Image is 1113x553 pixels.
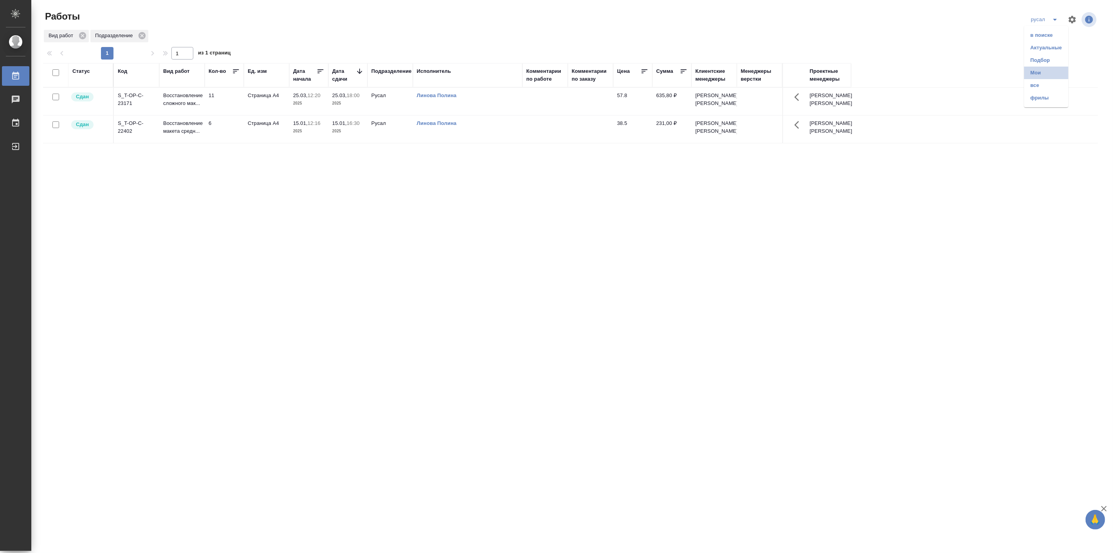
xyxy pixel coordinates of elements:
li: Подбор [1024,54,1068,67]
div: Менеджер проверил работу исполнителя, передает ее на следующий этап [70,119,109,130]
div: Исполнитель [417,67,451,75]
div: Подразделение [371,67,412,75]
td: Русал [367,116,413,143]
td: 231,00 ₽ [652,116,692,143]
td: [PERSON_NAME] [PERSON_NAME] [806,116,851,143]
p: 16:30 [347,120,360,126]
span: Настроить таблицу [1063,10,1082,29]
button: 🙏 [1086,510,1105,530]
p: 25.03, [293,92,308,98]
p: Сдан [76,93,89,101]
li: Мои [1024,67,1068,79]
p: 12:16 [308,120,321,126]
p: 2025 [293,99,324,107]
p: 2025 [332,99,364,107]
li: все [1024,79,1068,92]
td: 6 [205,116,244,143]
div: Проектные менеджеры [810,67,847,83]
li: в поиске [1024,29,1068,42]
div: S_T-OP-C-23171 [118,92,155,107]
div: Статус [72,67,90,75]
td: [PERSON_NAME] [PERSON_NAME] [692,88,737,115]
p: Восстановление сложного мак... [163,92,201,107]
td: [PERSON_NAME] [PERSON_NAME] [806,88,851,115]
td: 38.5 [613,116,652,143]
div: Дата начала [293,67,317,83]
div: Цена [617,67,630,75]
div: Ед. изм [248,67,267,75]
td: Русал [367,88,413,115]
a: Линова Полина [417,92,457,98]
div: Дата сдачи [332,67,356,83]
p: 2025 [293,127,324,135]
div: Менеджер проверил работу исполнителя, передает ее на следующий этап [70,92,109,102]
div: Комментарии по заказу [572,67,609,83]
p: 2025 [332,127,364,135]
p: 15.01, [293,120,308,126]
p: 15.01, [332,120,347,126]
div: Менеджеры верстки [741,67,778,83]
button: Здесь прячутся важные кнопки [790,116,809,134]
button: Здесь прячутся важные кнопки [790,88,809,107]
li: фрилы [1024,92,1068,104]
span: из 1 страниц [198,48,231,60]
div: Сумма [656,67,673,75]
div: Вид работ [44,30,89,42]
div: split button [1029,13,1063,26]
span: Посмотреть информацию [1082,12,1098,27]
p: 12:20 [308,92,321,98]
p: 25.03, [332,92,347,98]
div: Подразделение [90,30,148,42]
td: Страница А4 [244,116,289,143]
td: 57.8 [613,88,652,115]
td: Страница А4 [244,88,289,115]
a: Линова Полина [417,120,457,126]
td: [PERSON_NAME] [PERSON_NAME] [692,116,737,143]
span: 🙏 [1089,511,1102,528]
div: Клиентские менеджеры [695,67,733,83]
div: Комментарии по работе [526,67,564,83]
p: Вид работ [49,32,76,40]
li: Актуальные [1024,42,1068,54]
td: 11 [205,88,244,115]
p: Восстановление макета средн... [163,119,201,135]
p: Подразделение [95,32,135,40]
div: Вид работ [163,67,190,75]
p: 18:00 [347,92,360,98]
p: Сдан [76,121,89,128]
div: S_T-OP-C-22402 [118,119,155,135]
span: Работы [43,10,80,23]
td: 635,80 ₽ [652,88,692,115]
div: Код [118,67,127,75]
div: Кол-во [209,67,226,75]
